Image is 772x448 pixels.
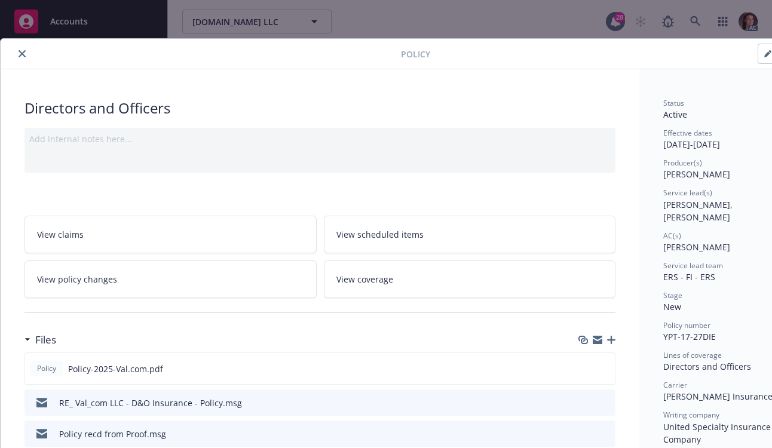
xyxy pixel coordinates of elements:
a: View scheduled items [324,216,616,253]
span: [PERSON_NAME], [PERSON_NAME] [663,199,735,223]
a: View policy changes [24,260,317,298]
button: close [15,47,29,61]
span: View policy changes [37,273,117,286]
span: Policy number [663,320,710,330]
span: [PERSON_NAME] [663,241,730,253]
span: Service lead(s) [663,188,712,198]
button: preview file [599,363,610,375]
span: ERS - FI - ERS [663,271,715,283]
span: Writing company [663,410,719,420]
span: View claims [37,228,84,241]
button: preview file [600,428,611,440]
span: Effective dates [663,128,712,138]
span: Service lead team [663,260,723,271]
a: View claims [24,216,317,253]
span: YPT-17-27DIE [663,331,716,342]
span: Carrier [663,380,687,390]
button: download file [581,397,590,409]
div: Files [24,332,56,348]
span: View coverage [336,273,393,286]
span: Policy-2025-Val.com.pdf [68,363,163,375]
h3: Files [35,332,56,348]
span: Producer(s) [663,158,702,168]
button: download file [581,428,590,440]
span: New [663,301,681,312]
span: [PERSON_NAME] [663,168,730,180]
span: Status [663,98,684,108]
span: Active [663,109,687,120]
div: Policy recd from Proof.msg [59,428,166,440]
span: Policy [35,363,59,374]
button: download file [580,363,590,375]
div: Add internal notes here... [29,133,611,145]
span: View scheduled items [336,228,424,241]
span: Policy [401,48,430,60]
a: View coverage [324,260,616,298]
span: Stage [663,290,682,300]
span: Lines of coverage [663,350,722,360]
span: AC(s) [663,231,681,241]
button: preview file [600,397,611,409]
div: Directors and Officers [24,98,615,118]
div: RE_ Val_com LLC - D&O Insurance - Policy.msg [59,397,242,409]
